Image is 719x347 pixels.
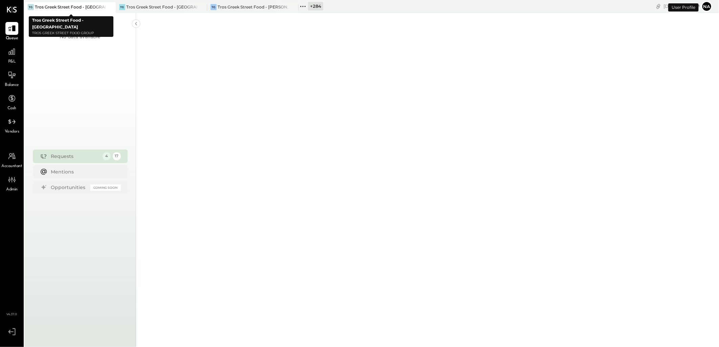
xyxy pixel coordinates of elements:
div: Coming Soon [90,184,121,191]
div: + 284 [308,2,323,10]
div: 17 [113,152,121,160]
div: Opportunities [51,184,87,191]
div: Tros Greek Street Food - [GEOGRAPHIC_DATA] [126,4,197,10]
div: Tros Greek Street Food - [PERSON_NAME] [218,4,288,10]
div: copy link [655,3,662,10]
span: Accountant [2,163,22,169]
div: 4 [103,152,111,160]
div: User Profile [668,3,699,11]
span: Balance [5,82,19,88]
a: P&L [0,45,23,65]
span: P&L [8,59,16,65]
div: TG [28,4,34,10]
a: Accountant [0,150,23,169]
button: Na [701,1,712,12]
span: Vendors [5,129,19,135]
span: Admin [6,187,18,193]
a: Admin [0,173,23,193]
a: Balance [0,69,23,88]
span: Queue [6,36,18,42]
a: Queue [0,22,23,42]
span: Cash [7,106,16,112]
div: TG [211,4,217,10]
div: TG [119,4,125,10]
a: Cash [0,92,23,112]
b: Tros Greek Street Food - [GEOGRAPHIC_DATA] [32,18,84,29]
a: Vendors [0,115,23,135]
div: Requests [51,153,99,160]
div: Mentions [51,168,117,175]
div: [DATE] [663,3,700,9]
p: Tros Greek Street Food Group [32,30,110,36]
div: Tros Greek Street Food - [GEOGRAPHIC_DATA] [35,4,106,10]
